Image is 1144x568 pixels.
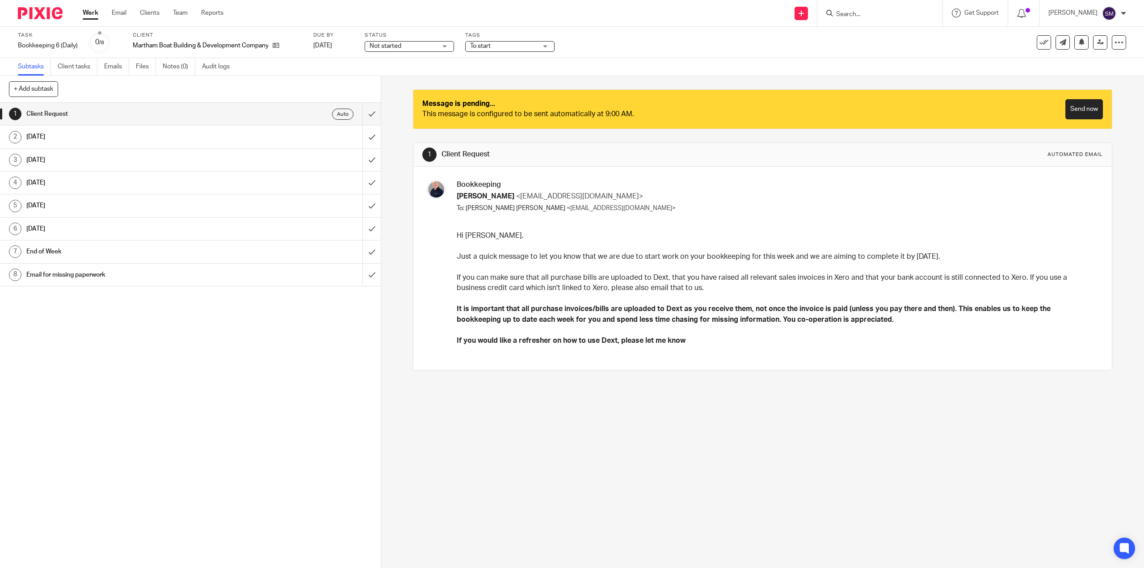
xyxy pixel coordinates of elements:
a: Client tasks [58,58,97,76]
p: If you can make sure that all purchase bills are uploaded to Dext, that you have raised all relev... [457,273,1096,294]
div: 4 [9,177,21,189]
div: Auto [332,109,353,120]
div: 8 [9,269,21,281]
div: 2 [9,131,21,143]
img: Pixie [18,7,63,19]
label: Task [18,32,78,39]
span: It is important that all purchase invoices/bills are uploaded to Dext as you receive them, not on... [457,305,1051,323]
h1: End of Week [26,245,244,258]
div: Bookkeeping 6 (Daily) [18,41,78,50]
h1: [DATE] [26,222,244,236]
a: Clients [140,8,160,17]
div: 7 [9,245,21,258]
div: 1 [9,108,21,120]
p: Just a quick message to let you know that we are due to start work on your bookkeeping for this w... [457,252,1096,262]
a: Files [136,58,156,76]
span: Not started [370,43,401,49]
div: 6 [9,223,21,235]
strong: Message is pending... [422,100,495,107]
span: To start [470,43,491,49]
a: Send now [1065,99,1103,119]
div: This message is configured to be sent automatically at 9:00 AM. [422,109,762,119]
h1: [DATE] [26,176,244,189]
p: [PERSON_NAME] [1048,8,1098,17]
a: Audit logs [202,58,236,76]
a: Emails [104,58,129,76]
small: /8 [99,40,104,45]
label: Client [133,32,302,39]
span: If you would like a refresher on how to use Dext, please let me know [457,337,686,344]
a: Work [83,8,98,17]
input: Search [835,11,916,19]
h3: Bookkeeping [457,180,1096,189]
div: 0 [95,37,104,47]
span: [PERSON_NAME] [457,193,514,200]
h1: [DATE] [26,153,244,167]
div: 3 [9,154,21,166]
label: Tags [465,32,555,39]
span: [DATE] [313,42,332,49]
a: Subtasks [18,58,51,76]
div: 1 [422,147,437,162]
div: 5 [9,200,21,212]
label: Due by [313,32,353,39]
p: Hi [PERSON_NAME], [457,231,1096,241]
a: Notes (0) [163,58,195,76]
h1: [DATE] [26,130,244,143]
span: <[EMAIL_ADDRESS][DOMAIN_NAME]> [516,193,643,200]
p: Martham Boat Building & Development Company Limited [133,41,268,50]
a: Team [173,8,188,17]
h1: Client Request [26,107,244,121]
label: Status [365,32,454,39]
div: Automated email [1047,151,1103,158]
img: IMG_8745-0021-copy.jpg [427,180,446,199]
h1: Email for missing paperwork [26,268,244,282]
span: To: [PERSON_NAME] [PERSON_NAME] [457,205,565,211]
span: Get Support [964,10,999,16]
h1: [DATE] [26,199,244,212]
span: <[EMAIL_ADDRESS][DOMAIN_NAME]> [567,205,676,211]
button: + Add subtask [9,81,58,97]
img: svg%3E [1102,6,1116,21]
a: Reports [201,8,223,17]
a: Email [112,8,126,17]
h1: Client Request [442,150,782,159]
